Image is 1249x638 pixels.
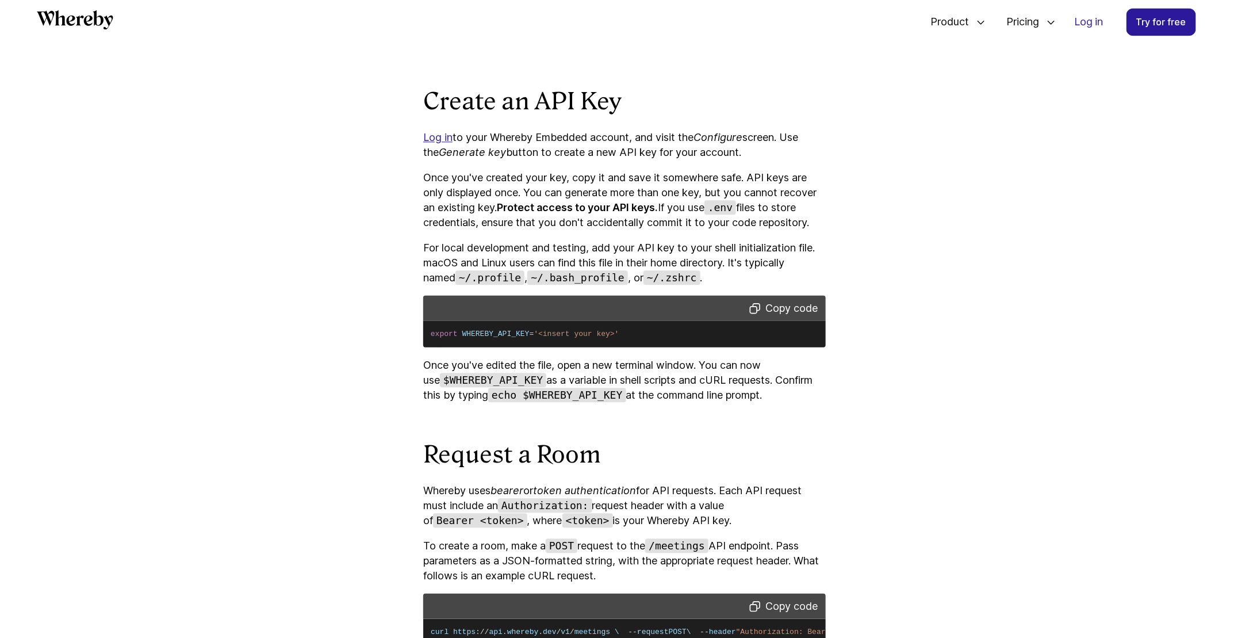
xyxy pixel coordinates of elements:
button: Copy code [746,598,821,614]
code: ~/.bash_profile [527,270,628,285]
i: Configure [694,131,742,143]
span: . [538,628,543,636]
a: Log in [423,131,453,143]
code: ~/.profile [455,270,524,285]
code: echo $WHEREBY_API_KEY [488,388,626,402]
span: -- [700,628,709,636]
span: = [530,330,534,338]
span: WHEREBY_API_KEY [462,330,530,338]
span: header [709,628,736,636]
h2: Create an API Key [423,86,826,116]
code: .env [704,200,736,215]
span: POST [669,628,687,636]
span: v1 [561,628,570,636]
span: / [570,628,574,636]
i: token authentication [533,484,636,496]
code: /meetings [645,538,708,553]
p: Once you've edited the file, open a new terminal window. You can now use as a variable in shell s... [423,358,826,403]
span: / [485,628,489,636]
code: $WHEREBY_API_KEY [440,373,546,387]
code: Bearer <token> [433,513,527,528]
span: curl https [431,628,476,636]
p: For local development and testing, add your API key to your shell initialization file. macOS and ... [423,240,826,285]
span: : [476,628,480,636]
p: To create a room, make a request to the API endpoint. Pass parameters as a JSON-formatted string,... [423,538,826,583]
span: "Authorization: Bearer $WHEREBY_API_KEY" [736,628,915,636]
i: Generate key [439,146,506,158]
span: dev [543,628,556,636]
span: request [637,628,669,636]
span: . [503,628,507,636]
h2: Request a Room [423,440,826,469]
button: Copy code [746,300,821,316]
a: Try for free [1127,8,1196,36]
span: Pricing [995,3,1042,41]
p: Whereby uses or for API requests. Each API request must include an request header with a value of... [423,483,826,528]
a: Whereby [37,10,113,33]
i: bearer [491,484,523,496]
svg: Whereby [37,10,113,29]
code: <token> [562,513,613,528]
code: POST [546,538,577,553]
span: \ [687,628,691,636]
strong: Protect access to your API keys. [497,201,658,213]
code: ~/.zshrc [643,270,700,285]
code: Authorization: [498,498,592,513]
span: Product [919,3,972,41]
p: Once you've created your key, copy it and save it somewhere safe. API keys are only displayed onc... [423,170,826,230]
p: to your Whereby Embedded account, and visit the screen. Use the button to create a new API key fo... [423,130,826,160]
span: export [431,330,458,338]
span: '<insert your key>' [534,330,619,338]
span: api [489,628,502,636]
span: -- [628,628,637,636]
a: Log in [1065,9,1113,35]
span: / [557,628,561,636]
span: / [480,628,485,636]
span: whereby [507,628,539,636]
span: meetings \ [574,628,619,636]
